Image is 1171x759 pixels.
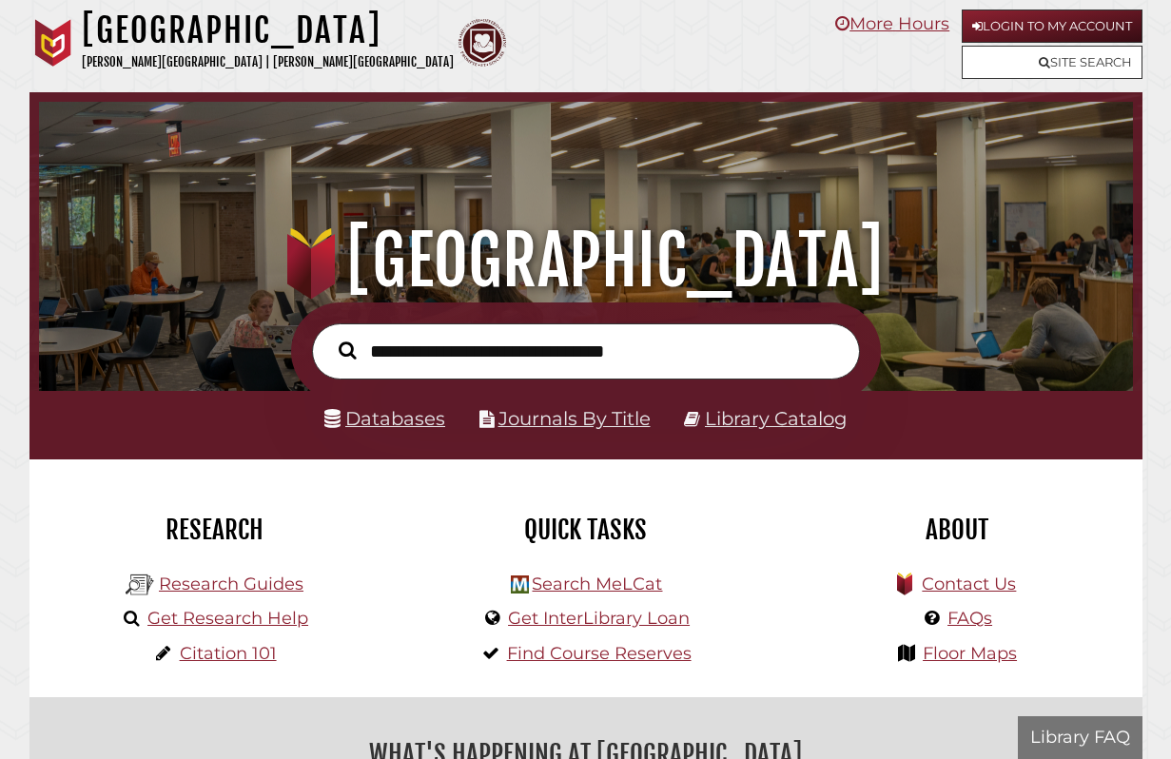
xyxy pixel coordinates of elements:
img: Hekman Library Logo [511,575,529,594]
a: More Hours [835,13,949,34]
h1: [GEOGRAPHIC_DATA] [56,219,1115,302]
a: FAQs [947,608,992,629]
img: Calvin Theological Seminary [459,19,506,67]
a: Site Search [962,46,1142,79]
img: Hekman Library Logo [126,571,154,599]
a: Research Guides [159,574,303,594]
p: [PERSON_NAME][GEOGRAPHIC_DATA] | [PERSON_NAME][GEOGRAPHIC_DATA] [82,51,454,73]
a: Contact Us [922,574,1016,594]
h1: [GEOGRAPHIC_DATA] [82,10,454,51]
a: Find Course Reserves [507,643,692,664]
h2: Research [44,514,386,546]
a: Floor Maps [923,643,1017,664]
img: Calvin University [29,19,77,67]
a: Get Research Help [147,608,308,629]
a: Search MeLCat [532,574,662,594]
a: Databases [324,407,445,430]
h2: About [786,514,1128,546]
a: Library Catalog [705,407,847,430]
a: Login to My Account [962,10,1142,43]
h2: Quick Tasks [415,514,757,546]
a: Journals By Title [498,407,651,430]
button: Search [329,337,365,363]
a: Citation 101 [180,643,277,664]
a: Get InterLibrary Loan [508,608,690,629]
i: Search [339,341,356,360]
